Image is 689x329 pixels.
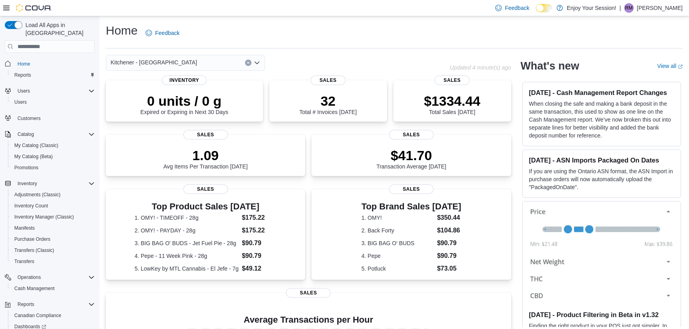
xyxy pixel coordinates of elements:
span: Inventory Count [11,201,95,211]
dd: $175.22 [242,213,276,223]
dd: $90.79 [242,251,276,261]
span: Users [14,86,95,96]
span: Home [14,58,95,68]
span: RM [625,3,633,13]
span: Feedback [155,29,179,37]
span: Sales [183,184,228,194]
button: Inventory [2,178,98,189]
span: Sales [286,288,331,298]
button: Catalog [2,129,98,140]
span: Manifests [11,223,95,233]
p: 0 units / 0 g [140,93,228,109]
span: My Catalog (Beta) [11,152,95,161]
dt: 4. Pepe - 11 Week Pink - 28g [134,252,239,260]
span: Manifests [14,225,35,231]
dd: $73.05 [437,264,461,273]
span: Purchase Orders [14,236,51,242]
span: Transfers [11,257,95,266]
dt: 3. BIG BAG O' BUDS - Jet Fuel Pie - 28g [134,239,239,247]
span: Users [18,88,30,94]
span: Inventory Manager (Classic) [14,214,74,220]
span: Canadian Compliance [11,311,95,320]
h3: Top Product Sales [DATE] [134,202,276,211]
h2: What's new [521,60,579,72]
a: Customers [14,114,44,123]
span: My Catalog (Classic) [14,142,58,149]
button: Open list of options [254,60,260,66]
a: Inventory Count [11,201,51,211]
a: Transfers [11,257,37,266]
a: View allExternal link [657,63,683,69]
span: Customers [14,113,95,123]
button: Users [2,85,98,97]
span: Sales [434,75,470,85]
div: Total # Invoices [DATE] [299,93,356,115]
span: Load All Apps in [GEOGRAPHIC_DATA] [22,21,95,37]
p: 32 [299,93,356,109]
p: Updated 4 minute(s) ago [450,64,511,71]
dd: $90.79 [242,238,276,248]
span: Sales [389,130,434,139]
a: Purchase Orders [11,234,54,244]
button: Clear input [245,60,251,66]
dt: 5. Potluck [362,265,434,273]
button: Inventory Manager (Classic) [8,211,98,223]
button: My Catalog (Beta) [8,151,98,162]
span: Inventory [162,75,206,85]
a: Feedback [142,25,183,41]
h4: Average Transactions per Hour [112,315,505,325]
h3: [DATE] - Product Filtering in Beta in v1.32 [529,311,674,319]
span: Catalog [18,131,34,137]
dd: $90.79 [437,251,461,261]
dt: 3. BIG BAG O' BUDS [362,239,434,247]
dd: $175.22 [242,226,276,235]
span: Reports [18,301,34,308]
p: $1334.44 [424,93,481,109]
button: Reports [14,300,37,309]
div: Avg Items Per Transaction [DATE] [163,147,248,170]
span: Promotions [11,163,95,172]
a: Cash Management [11,284,58,293]
dd: $49.12 [242,264,276,273]
button: Cash Management [8,283,98,294]
span: Sales [389,184,434,194]
button: Operations [14,273,44,282]
span: Transfers (Classic) [11,246,95,255]
p: If you are using the Ontario ASN format, the ASN Import in purchase orders will now automatically... [529,167,674,191]
button: Inventory [14,179,40,188]
button: Transfers (Classic) [8,245,98,256]
dt: 1. OMY! [362,214,434,222]
span: Reports [11,70,95,80]
span: Purchase Orders [11,234,95,244]
span: Transfers (Classic) [14,247,54,254]
span: Reports [14,72,31,78]
span: Home [18,61,30,67]
span: Feedback [505,4,529,12]
input: Dark Mode [536,4,553,12]
div: Expired or Expiring in Next 30 Days [140,93,228,115]
span: Sales [183,130,228,139]
span: Inventory Manager (Classic) [11,212,95,222]
span: Adjustments (Classic) [14,192,60,198]
button: Transfers [8,256,98,267]
dt: 4. Pepe [362,252,434,260]
span: Reports [14,300,95,309]
span: Inventory Count [14,203,48,209]
h1: Home [106,23,138,39]
p: [PERSON_NAME] [637,3,683,13]
a: My Catalog (Beta) [11,152,56,161]
p: | [619,3,621,13]
button: Manifests [8,223,98,234]
span: My Catalog (Classic) [11,141,95,150]
button: My Catalog (Classic) [8,140,98,151]
span: Cash Management [11,284,95,293]
a: Transfers (Classic) [11,246,57,255]
button: Users [14,86,33,96]
span: Operations [18,274,41,281]
button: Reports [2,299,98,310]
button: Canadian Compliance [8,310,98,321]
a: Canadian Compliance [11,311,64,320]
div: Transaction Average [DATE] [376,147,446,170]
button: Purchase Orders [8,234,98,245]
a: Manifests [11,223,38,233]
